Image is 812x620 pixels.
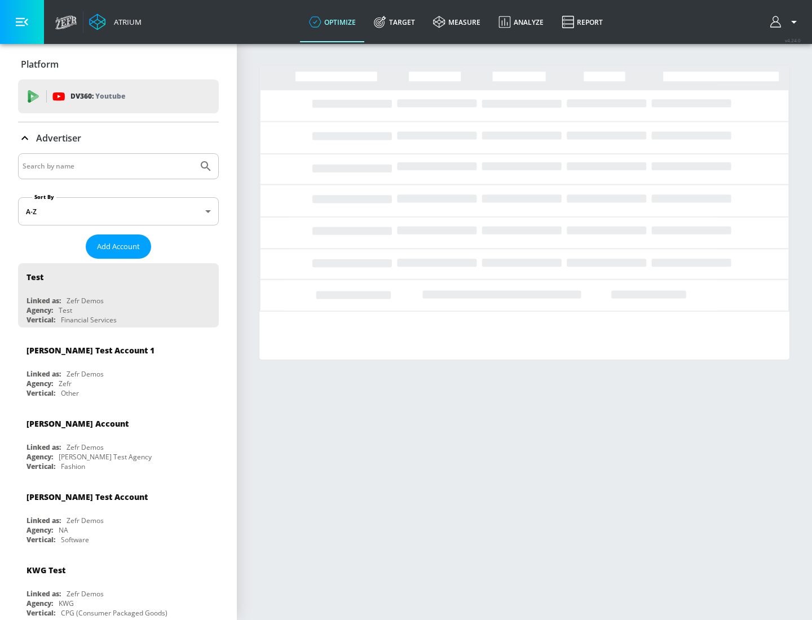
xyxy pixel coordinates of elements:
div: [PERSON_NAME] Test Agency [59,452,152,462]
div: Zefr Demos [67,442,104,452]
div: Linked as: [27,516,61,525]
div: [PERSON_NAME] Test Account 1Linked as:Zefr DemosAgency:ZefrVertical:Other [18,336,219,401]
p: DV360: [70,90,125,103]
div: [PERSON_NAME] Test Account 1 [27,345,155,356]
div: Vertical: [27,608,55,618]
div: Agency: [27,379,53,388]
div: [PERSON_NAME] Account [27,418,129,429]
div: Fashion [61,462,85,471]
div: KWG Test [27,565,65,575]
div: Zefr Demos [67,369,104,379]
div: Vertical: [27,388,55,398]
div: KWG [59,599,74,608]
div: CPG (Consumer Packaged Goods) [61,608,167,618]
div: A-Z [18,197,219,225]
div: NA [59,525,68,535]
div: Platform [18,48,219,80]
span: v 4.24.0 [785,37,801,43]
a: Target [365,2,424,42]
a: optimize [300,2,365,42]
div: Software [61,535,89,544]
div: Linked as: [27,442,61,452]
input: Search by name [23,159,193,174]
a: Report [553,2,612,42]
div: Agency: [27,525,53,535]
div: Test [59,305,72,315]
div: Agency: [27,305,53,315]
div: Zefr Demos [67,296,104,305]
div: Vertical: [27,535,55,544]
div: TestLinked as:Zefr DemosAgency:TestVertical:Financial Services [18,263,219,327]
div: Other [61,388,79,398]
div: Agency: [27,452,53,462]
div: Vertical: [27,462,55,471]
p: Advertiser [36,132,81,144]
label: Sort By [32,193,56,201]
p: Platform [21,58,59,70]
div: [PERSON_NAME] AccountLinked as:Zefr DemosAgency:[PERSON_NAME] Test AgencyVertical:Fashion [18,410,219,474]
div: Zefr Demos [67,516,104,525]
a: Analyze [489,2,553,42]
a: measure [424,2,489,42]
div: Atrium [109,17,142,27]
div: Linked as: [27,589,61,599]
p: Youtube [95,90,125,102]
div: Vertical: [27,315,55,325]
div: Zefr Demos [67,589,104,599]
div: Agency: [27,599,53,608]
a: Atrium [89,14,142,30]
span: Add Account [97,240,140,253]
div: Linked as: [27,369,61,379]
button: Add Account [86,234,151,259]
div: Test [27,272,43,282]
div: DV360: Youtube [18,79,219,113]
div: [PERSON_NAME] Test AccountLinked as:Zefr DemosAgency:NAVertical:Software [18,483,219,547]
div: Financial Services [61,315,117,325]
div: Advertiser [18,122,219,154]
div: Linked as: [27,296,61,305]
div: Zefr [59,379,72,388]
div: [PERSON_NAME] Test Account [27,491,148,502]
